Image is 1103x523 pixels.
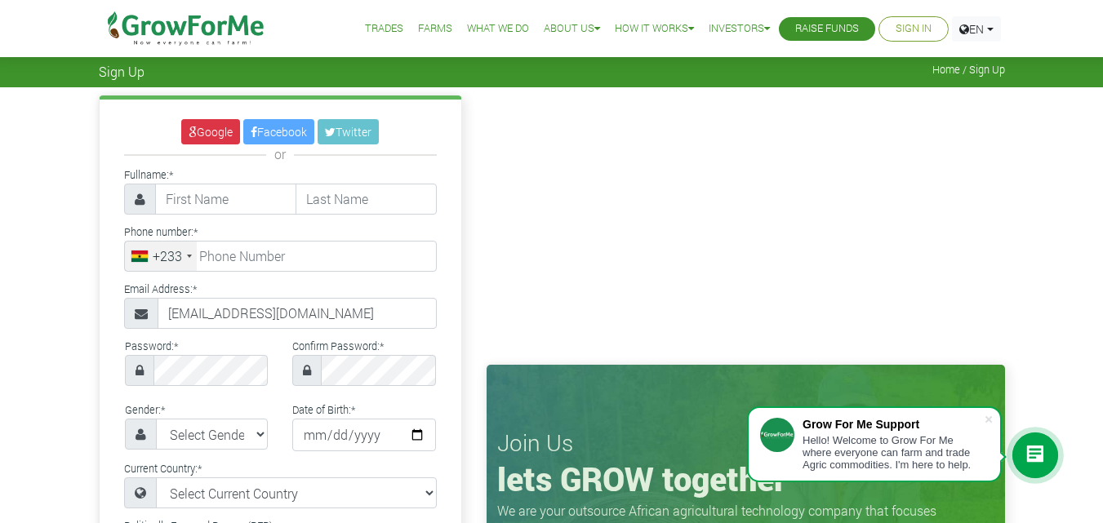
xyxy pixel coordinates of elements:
[296,184,437,215] input: Last Name
[124,241,437,272] input: Phone Number
[124,461,202,476] label: Current Country:
[709,20,770,38] a: Investors
[497,459,994,499] h1: lets GROW together
[544,20,600,38] a: About Us
[155,184,296,215] input: First Name
[125,339,178,354] label: Password:
[803,434,984,471] div: Hello! Welcome to Grow For Me where everyone can farm and trade Agric commodities. I'm here to help.
[365,20,403,38] a: Trades
[292,339,384,354] label: Confirm Password:
[615,20,694,38] a: How it Works
[803,418,984,431] div: Grow For Me Support
[497,429,994,457] h3: Join Us
[795,20,859,38] a: Raise Funds
[124,281,197,297] label: Email Address:
[181,119,240,144] a: Google
[99,64,145,79] span: Sign Up
[158,298,437,329] input: Email Address
[418,20,452,38] a: Farms
[292,402,355,418] label: Date of Birth:
[467,20,529,38] a: What We Do
[153,246,182,266] div: +233
[896,20,932,38] a: Sign In
[125,402,165,418] label: Gender:
[124,144,437,164] div: or
[124,224,198,240] label: Phone number:
[952,16,1001,42] a: EN
[124,167,173,183] label: Fullname:
[932,64,1005,76] span: Home / Sign Up
[125,242,197,271] div: Ghana (Gaana): +233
